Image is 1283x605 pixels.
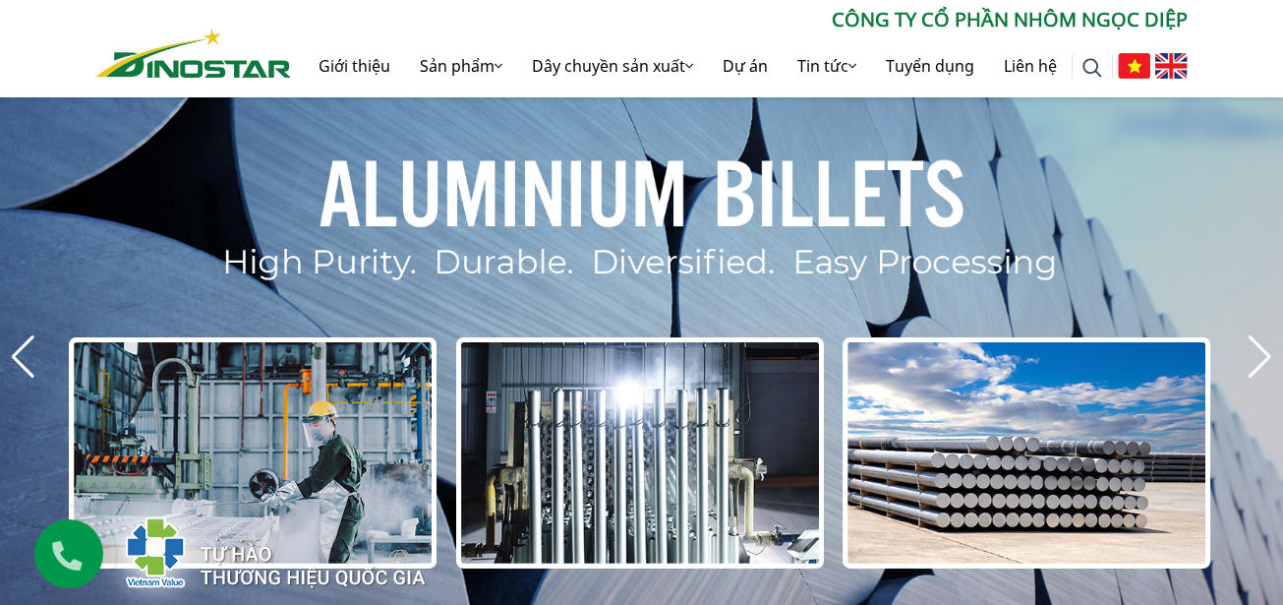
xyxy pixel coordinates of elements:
div: Previous slide [10,335,36,379]
p: CÔNG TY CỔ PHẦN NHÔM NGỌC DIỆP [291,5,1188,34]
a: Giới thiệu [304,34,405,97]
a: Tin tức [783,34,871,97]
a: Tuyển dụng [871,34,989,97]
a: Liên hệ [989,34,1072,97]
a: Sản phẩm [405,34,517,97]
a: Dự án [708,34,783,97]
img: Nhôm Dinostar [96,29,291,78]
a: Dây chuyền sản xuất [517,34,708,97]
a: Nhôm Dinostar [96,25,291,77]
